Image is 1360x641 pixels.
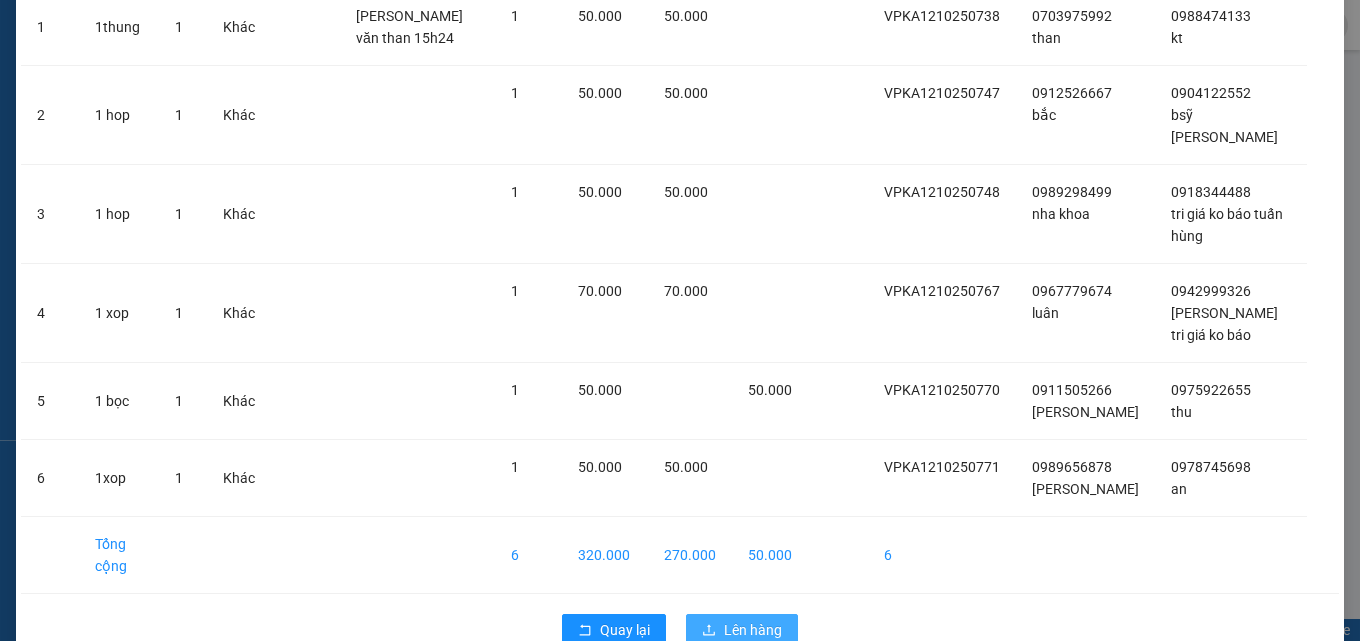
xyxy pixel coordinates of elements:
[578,382,622,398] span: 50.000
[1171,459,1251,475] span: 0978745698
[1171,107,1278,145] span: bsỹ [PERSON_NAME]
[1171,404,1192,420] span: thu
[495,517,562,594] td: 6
[79,264,159,363] td: 1 xop
[1032,382,1112,398] span: 0911505266
[1032,459,1112,475] span: 0989656878
[207,66,271,165] td: Khác
[578,85,622,101] span: 50.000
[884,283,1000,299] span: VPKA1210250767
[1032,85,1112,101] span: 0912526667
[578,623,592,639] span: rollback
[511,459,519,475] span: 1
[884,184,1000,200] span: VPKA1210250748
[664,184,708,200] span: 50.000
[175,107,183,123] span: 1
[511,283,519,299] span: 1
[868,517,1016,594] td: 6
[1032,107,1056,123] span: bắc
[511,85,519,101] span: 1
[175,470,183,486] span: 1
[1171,85,1251,101] span: 0904122552
[356,8,463,46] span: [PERSON_NAME] văn than 15h24
[1171,30,1183,46] span: kt
[1171,184,1251,200] span: 0918344488
[884,382,1000,398] span: VPKA1210250770
[748,382,792,398] span: 50.000
[664,459,708,475] span: 50.000
[648,517,732,594] td: 270.000
[21,440,79,517] td: 6
[562,517,648,594] td: 320.000
[578,8,622,24] span: 50.000
[664,85,708,101] span: 50.000
[600,619,650,641] span: Quay lại
[207,440,271,517] td: Khác
[79,66,159,165] td: 1 hop
[15,117,165,159] div: Gửi: Bến Xe Nước Ngầm
[175,19,183,35] span: 1
[578,283,622,299] span: 70.000
[884,85,1000,101] span: VPKA1210250747
[884,459,1000,475] span: VPKA1210250771
[1032,8,1112,24] span: 0703975992
[21,66,79,165] td: 2
[1171,481,1187,497] span: an
[1171,8,1251,24] span: 0988474133
[1032,404,1139,420] span: [PERSON_NAME]
[511,184,519,200] span: 1
[1032,184,1112,200] span: 0989298499
[664,283,708,299] span: 70.000
[702,623,716,639] span: upload
[1171,382,1251,398] span: 0975922655
[207,363,271,440] td: Khác
[79,440,159,517] td: 1xop
[578,459,622,475] span: 50.000
[724,619,782,641] span: Lên hàng
[207,165,271,264] td: Khác
[1032,283,1112,299] span: 0967779674
[578,184,622,200] span: 50.000
[207,264,271,363] td: Khác
[664,8,708,24] span: 50.000
[511,382,519,398] span: 1
[175,393,183,409] span: 1
[79,165,159,264] td: 1 hop
[175,206,183,222] span: 1
[79,363,159,440] td: 1 bọc
[884,8,1000,24] span: VPKA1210250738
[1171,206,1283,244] span: tri giá ko báo tuấn hùng
[1171,283,1251,299] span: 0942999326
[21,165,79,264] td: 3
[21,363,79,440] td: 5
[1032,481,1139,497] span: [PERSON_NAME]
[1171,305,1278,343] span: [PERSON_NAME] tri giá ko báo
[175,305,183,321] span: 1
[1032,305,1059,321] span: luân
[511,8,519,24] span: 1
[79,517,159,594] td: Tổng cộng
[1032,206,1090,222] span: nha khoa
[21,264,79,363] td: 4
[1032,30,1061,46] span: than
[90,84,250,106] text: BXNN1210250727
[175,117,325,159] div: Nhận: Văn phòng Kỳ Anh
[732,517,808,594] td: 50.000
